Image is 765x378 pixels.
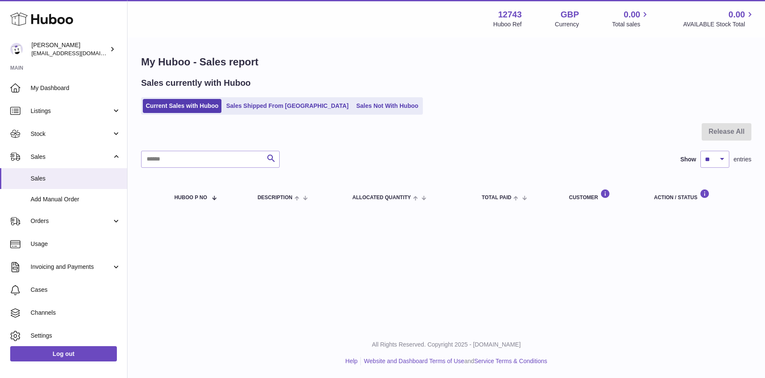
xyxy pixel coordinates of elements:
[352,195,411,200] span: ALLOCATED Quantity
[346,358,358,364] a: Help
[10,346,117,361] a: Log out
[31,217,112,225] span: Orders
[31,286,121,294] span: Cases
[223,99,351,113] a: Sales Shipped From [GEOGRAPHIC_DATA]
[31,107,112,115] span: Listings
[569,189,637,200] div: Customer
[31,50,125,56] span: [EMAIL_ADDRESS][DOMAIN_NAME]
[364,358,464,364] a: Website and Dashboard Terms of Use
[258,195,292,200] span: Description
[31,332,121,340] span: Settings
[174,195,207,200] span: Huboo P no
[734,155,751,164] span: entries
[612,20,650,28] span: Total sales
[728,9,745,20] span: 0.00
[482,195,511,200] span: Total paid
[31,84,121,92] span: My Dashboard
[31,153,112,161] span: Sales
[31,195,121,203] span: Add Manual Order
[143,99,221,113] a: Current Sales with Huboo
[31,240,121,248] span: Usage
[683,20,755,28] span: AVAILABLE Stock Total
[493,20,522,28] div: Huboo Ref
[31,309,121,317] span: Channels
[31,175,121,183] span: Sales
[561,9,579,20] strong: GBP
[31,41,108,57] div: [PERSON_NAME]
[624,9,640,20] span: 0.00
[141,77,251,89] h2: Sales currently with Huboo
[134,341,758,349] p: All Rights Reserved. Copyright 2025 - [DOMAIN_NAME]
[555,20,579,28] div: Currency
[353,99,421,113] a: Sales Not With Huboo
[31,263,112,271] span: Invoicing and Payments
[31,130,112,138] span: Stock
[680,155,696,164] label: Show
[141,55,751,69] h1: My Huboo - Sales report
[361,357,547,365] li: and
[654,189,743,200] div: Action / Status
[498,9,522,20] strong: 12743
[683,9,755,28] a: 0.00 AVAILABLE Stock Total
[474,358,547,364] a: Service Terms & Conditions
[612,9,650,28] a: 0.00 Total sales
[10,43,23,56] img: al@vital-drinks.co.uk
